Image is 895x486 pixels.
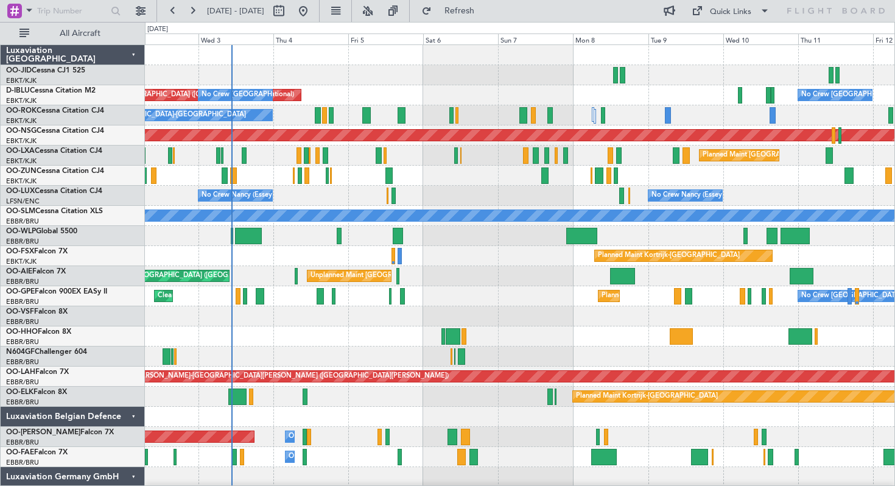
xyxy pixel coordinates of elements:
[202,186,274,205] div: No Crew Nancy (Essey)
[6,107,37,114] span: OO-ROK
[6,308,68,315] a: OO-VSFFalcon 8X
[6,147,35,155] span: OO-LXA
[6,348,35,356] span: N604GF
[202,86,405,104] div: No Crew [GEOGRAPHIC_DATA] ([GEOGRAPHIC_DATA] National)
[6,449,34,456] span: OO-FAE
[6,398,39,407] a: EBBR/BRU
[6,378,39,387] a: EBBR/BRU
[6,389,33,396] span: OO-ELK
[573,33,648,44] div: Mon 8
[32,29,128,38] span: All Aircraft
[6,177,37,186] a: EBKT/KJK
[6,188,35,195] span: OO-LUX
[52,106,246,124] div: A/C Unavailable [GEOGRAPHIC_DATA]-[GEOGRAPHIC_DATA]
[6,357,39,367] a: EBBR/BRU
[6,208,103,215] a: OO-SLMCessna Citation XLS
[83,86,294,104] div: AOG Maint [GEOGRAPHIC_DATA] ([GEOGRAPHIC_DATA] National)
[6,197,40,206] a: LFSN/ENC
[289,428,371,446] div: Owner Melsbroek Air Base
[6,389,67,396] a: OO-ELKFalcon 8X
[198,33,273,44] div: Wed 3
[6,449,68,456] a: OO-FAEFalcon 7X
[6,217,39,226] a: EBBR/BRU
[6,458,39,467] a: EBBR/BRU
[6,87,96,94] a: D-IBLUCessna Citation M2
[6,188,102,195] a: OO-LUXCessna Citation CJ4
[602,287,822,305] div: Planned Maint [GEOGRAPHIC_DATA] ([GEOGRAPHIC_DATA] National)
[6,308,34,315] span: OO-VSF
[710,6,751,18] div: Quick Links
[6,248,34,255] span: OO-FSX
[6,268,32,275] span: OO-AIE
[6,116,37,125] a: EBKT/KJK
[6,268,66,275] a: OO-AIEFalcon 7X
[6,136,37,146] a: EBKT/KJK
[207,5,264,16] span: [DATE] - [DATE]
[6,107,104,114] a: OO-ROKCessna Citation CJ4
[86,267,278,285] div: Planned Maint [GEOGRAPHIC_DATA] ([GEOGRAPHIC_DATA])
[6,157,37,166] a: EBKT/KJK
[6,248,68,255] a: OO-FSXFalcon 7X
[6,257,37,266] a: EBKT/KJK
[6,237,39,246] a: EBBR/BRU
[6,328,38,336] span: OO-HHO
[13,24,132,43] button: All Aircraft
[651,186,724,205] div: No Crew Nancy (Essey)
[6,76,37,85] a: EBKT/KJK
[6,208,35,215] span: OO-SLM
[89,367,449,386] div: Planned Maint [PERSON_NAME]-[GEOGRAPHIC_DATA][PERSON_NAME] ([GEOGRAPHIC_DATA][PERSON_NAME])
[6,317,39,326] a: EBBR/BRU
[6,348,87,356] a: N604GFChallenger 604
[289,448,371,466] div: Owner Melsbroek Air Base
[576,387,718,406] div: Planned Maint Kortrijk-[GEOGRAPHIC_DATA]
[416,1,489,21] button: Refresh
[6,67,32,74] span: OO-JID
[723,33,798,44] div: Wed 10
[6,228,36,235] span: OO-WLP
[6,147,102,155] a: OO-LXACessna Citation CJ4
[423,33,498,44] div: Sat 6
[158,287,361,305] div: Cleaning [GEOGRAPHIC_DATA] ([GEOGRAPHIC_DATA] National)
[6,96,37,105] a: EBKT/KJK
[6,127,37,135] span: OO-NSG
[686,1,776,21] button: Quick Links
[6,328,71,336] a: OO-HHOFalcon 8X
[6,429,114,436] a: OO-[PERSON_NAME]Falcon 7X
[598,247,740,265] div: Planned Maint Kortrijk-[GEOGRAPHIC_DATA]
[311,267,539,285] div: Unplanned Maint [GEOGRAPHIC_DATA] ([GEOGRAPHIC_DATA] National)
[6,228,77,235] a: OO-WLPGlobal 5500
[6,127,104,135] a: OO-NSGCessna Citation CJ4
[37,2,107,20] input: Trip Number
[273,33,348,44] div: Thu 4
[648,33,723,44] div: Tue 9
[348,33,423,44] div: Fri 5
[6,87,30,94] span: D-IBLU
[498,33,573,44] div: Sun 7
[6,288,35,295] span: OO-GPE
[6,368,35,376] span: OO-LAH
[6,288,107,295] a: OO-GPEFalcon 900EX EASy II
[6,67,85,74] a: OO-JIDCessna CJ1 525
[6,297,39,306] a: EBBR/BRU
[6,368,69,376] a: OO-LAHFalcon 7X
[798,33,873,44] div: Thu 11
[6,429,80,436] span: OO-[PERSON_NAME]
[6,438,39,447] a: EBBR/BRU
[6,167,37,175] span: OO-ZUN
[6,277,39,286] a: EBBR/BRU
[6,167,104,175] a: OO-ZUNCessna Citation CJ4
[6,337,39,347] a: EBBR/BRU
[124,33,198,44] div: Tue 2
[434,7,485,15] span: Refresh
[147,24,168,35] div: [DATE]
